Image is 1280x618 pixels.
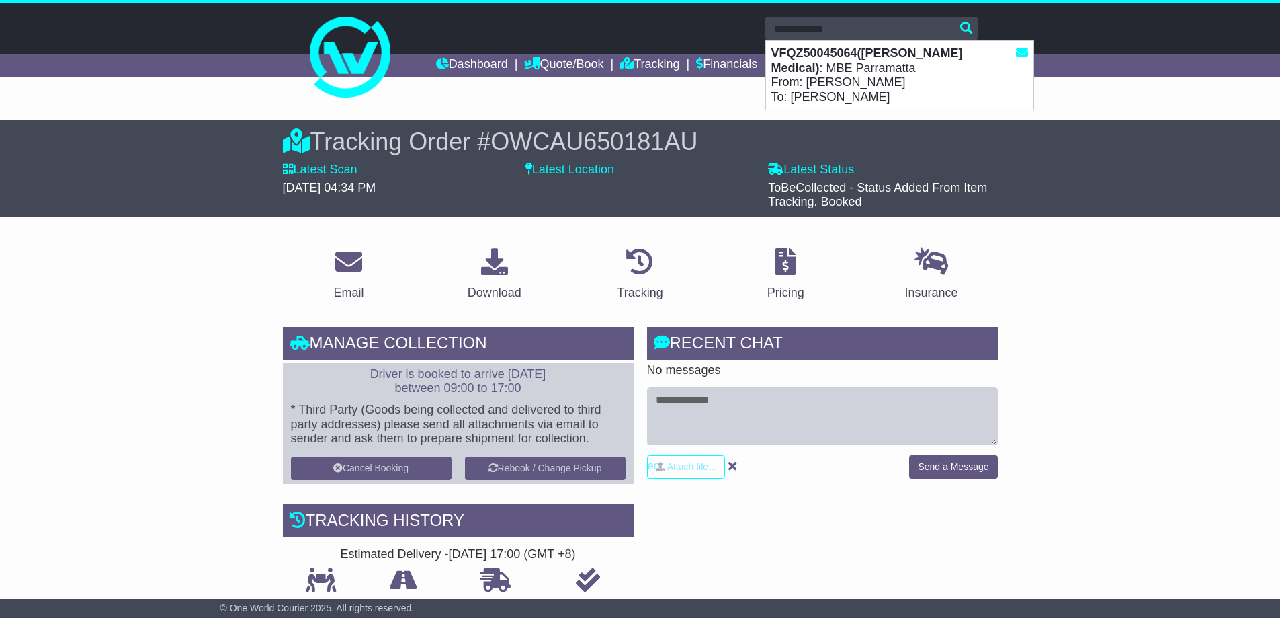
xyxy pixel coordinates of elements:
label: Latest Status [768,163,854,178]
span: ToBeCollected - Status Added From Item Tracking. Booked [768,181,987,209]
div: Download [468,284,521,302]
label: Latest Scan [283,163,357,178]
div: Estimated Delivery - [283,547,634,562]
div: Manage collection [283,327,634,363]
span: © One World Courier 2025. All rights reserved. [220,603,415,613]
p: No messages [647,363,998,378]
div: [DATE] 17:00 (GMT +8) [449,547,576,562]
a: Quote/Book [524,54,603,77]
div: : MBE Parramatta From: [PERSON_NAME] To: [PERSON_NAME] [766,41,1033,110]
button: Cancel Booking [291,457,452,480]
div: RECENT CHAT [647,327,998,363]
p: Driver is booked to arrive [DATE] between 09:00 to 17:00 [291,367,626,396]
div: Email [333,284,364,302]
a: Tracking [608,243,671,307]
a: Tracking [620,54,679,77]
div: Tracking history [283,504,634,541]
a: Financials [696,54,757,77]
div: Insurance [905,284,958,302]
div: Tracking [617,284,663,302]
button: Rebook / Change Pickup [465,457,626,480]
div: Tracking Order # [283,127,998,156]
span: OWCAU650181AU [490,128,697,155]
strong: VFQZ50045064([PERSON_NAME] Medical) [771,46,963,75]
a: Insurance [896,243,967,307]
p: * Third Party (Goods being collected and delivered to third party addresses) please send all atta... [291,403,626,447]
a: Pricing [759,243,813,307]
a: Email [325,243,372,307]
label: Latest Location [525,163,614,178]
a: Download [459,243,530,307]
button: Send a Message [909,455,997,479]
span: [DATE] 04:34 PM [283,181,376,194]
a: Dashboard [436,54,508,77]
div: Pricing [767,284,804,302]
